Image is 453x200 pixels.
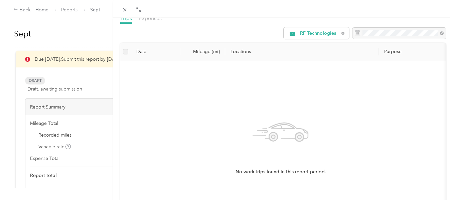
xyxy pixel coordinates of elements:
[225,43,379,61] th: Locations
[416,163,453,200] iframe: Everlance-gr Chat Button Frame
[236,168,326,176] span: No work trips found in this report period.
[131,43,181,61] th: Date
[139,15,162,21] span: Expenses
[181,43,225,61] th: Mileage (mi)
[300,31,339,36] span: RF Technologies
[120,15,132,21] span: Trips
